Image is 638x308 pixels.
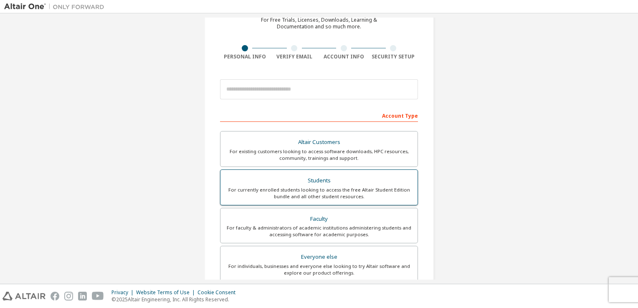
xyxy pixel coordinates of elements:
[225,225,413,238] div: For faculty & administrators of academic institutions administering students and accessing softwa...
[92,292,104,300] img: youtube.svg
[111,289,136,296] div: Privacy
[111,296,241,303] p: © 2025 Altair Engineering, Inc. All Rights Reserved.
[319,53,369,60] div: Account Info
[136,289,197,296] div: Website Terms of Use
[261,17,377,30] div: For Free Trials, Licenses, Downloads, Learning & Documentation and so much more.
[220,53,270,60] div: Personal Info
[225,175,413,187] div: Students
[64,292,73,300] img: instagram.svg
[225,263,413,276] div: For individuals, businesses and everyone else looking to try Altair software and explore our prod...
[225,148,413,162] div: For existing customers looking to access software downloads, HPC resources, community, trainings ...
[270,53,319,60] div: Verify Email
[220,109,418,122] div: Account Type
[225,213,413,225] div: Faculty
[369,53,418,60] div: Security Setup
[4,3,109,11] img: Altair One
[225,251,413,263] div: Everyone else
[197,289,241,296] div: Cookie Consent
[225,187,413,200] div: For currently enrolled students looking to access the free Altair Student Edition bundle and all ...
[3,292,46,300] img: altair_logo.svg
[78,292,87,300] img: linkedin.svg
[225,136,413,148] div: Altair Customers
[51,292,59,300] img: facebook.svg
